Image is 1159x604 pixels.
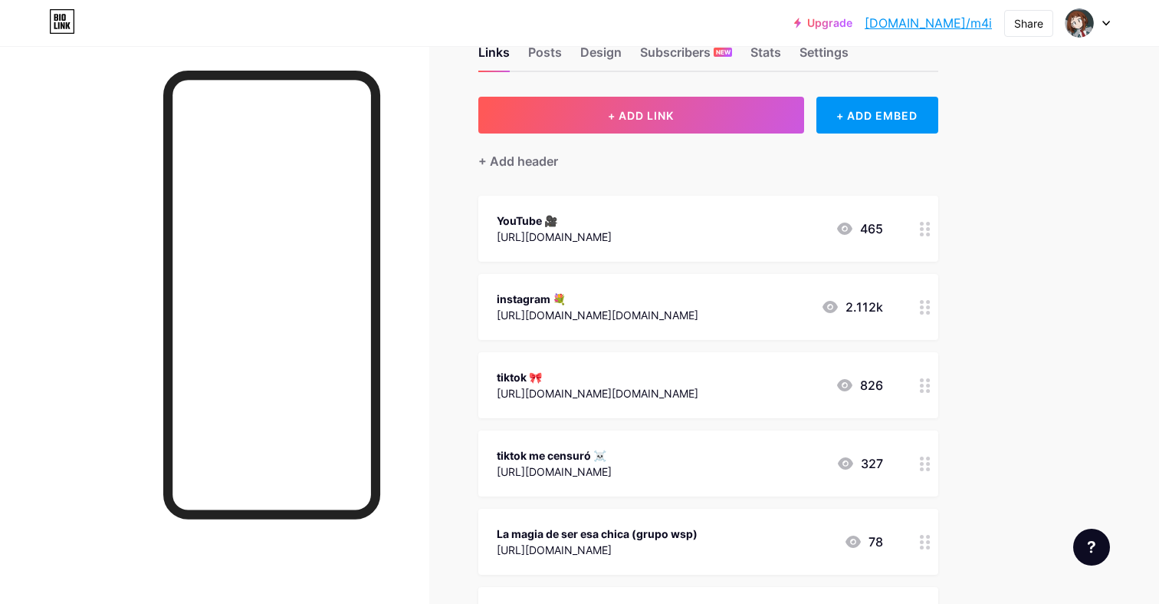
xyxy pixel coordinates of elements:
a: Upgrade [794,17,852,29]
div: Stats [750,43,781,71]
div: tiktok 🎀 [497,369,698,385]
div: instagram 💐 [497,291,698,307]
div: 2.112k [821,298,883,316]
div: tiktok me censuró ☠️ [497,447,612,464]
div: 826 [836,376,883,394]
button: + ADD LINK [478,97,804,134]
div: Share [1014,15,1043,31]
a: [DOMAIN_NAME]/m4i [865,14,992,32]
div: YouTube 🎥 [497,213,612,229]
div: + ADD EMBED [816,97,938,134]
div: [URL][DOMAIN_NAME][DOMAIN_NAME] [497,307,698,323]
div: [URL][DOMAIN_NAME] [497,229,612,245]
div: Settings [799,43,849,71]
div: [URL][DOMAIN_NAME][DOMAIN_NAME] [497,385,698,401]
div: Links [478,43,510,71]
span: NEW [716,48,731,57]
div: La magia de ser esa chica (grupo wsp) [497,526,698,542]
div: + Add header [478,152,558,170]
div: [URL][DOMAIN_NAME] [497,464,612,480]
div: 327 [836,454,883,473]
img: m4i [1065,8,1094,38]
div: [URL][DOMAIN_NAME] [497,542,698,558]
div: Posts [528,43,562,71]
div: Design [580,43,622,71]
div: Subscribers [640,43,732,71]
div: 465 [836,219,883,238]
div: 78 [844,533,883,551]
span: + ADD LINK [608,109,674,122]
